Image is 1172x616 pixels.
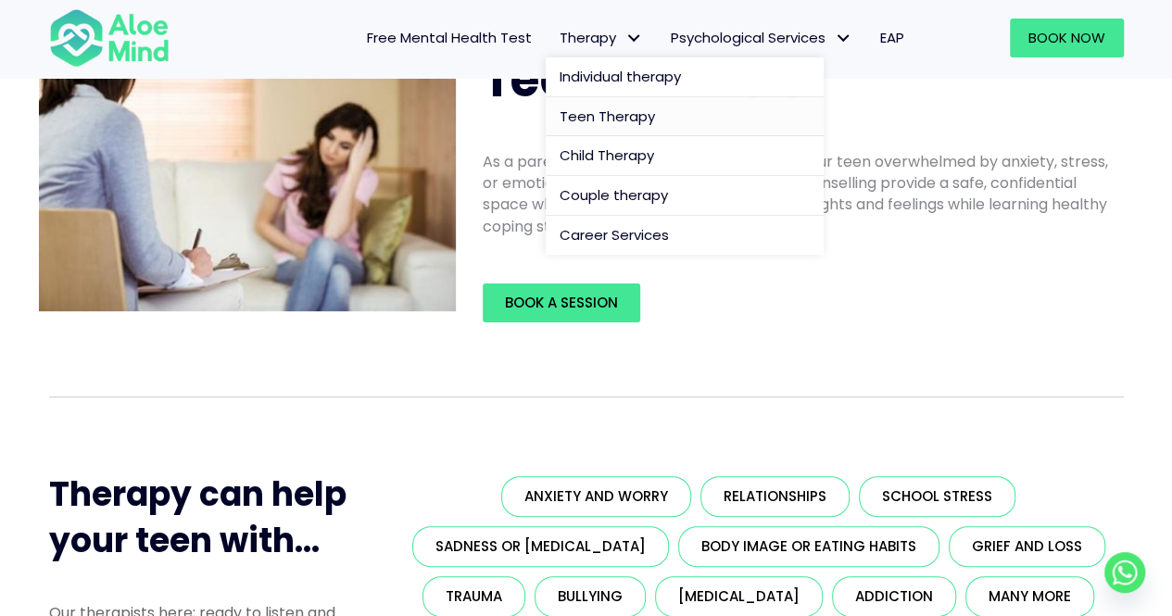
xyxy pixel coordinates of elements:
[367,28,532,47] span: Free Mental Health Test
[49,7,170,69] img: Aloe mind Logo
[859,476,1015,517] a: School stress
[866,19,918,57] a: EAP
[560,107,655,126] span: Teen Therapy
[39,28,456,311] img: teen therapy2
[546,57,824,97] a: Individual therapy
[560,28,643,47] span: Therapy
[501,476,691,517] a: Anxiety and worry
[701,536,916,556] span: Body image or eating habits
[724,486,826,506] span: Relationships
[855,586,933,606] span: Addiction
[49,471,347,564] span: Therapy can help your teen with...
[989,586,1071,606] span: Many more
[446,586,502,606] span: Trauma
[678,586,800,606] span: [MEDICAL_DATA]
[412,526,669,567] a: Sadness or [MEDICAL_DATA]
[1104,552,1145,593] a: Whatsapp
[972,536,1082,556] span: Grief and loss
[546,97,824,137] a: Teen Therapy
[524,486,668,506] span: Anxiety and worry
[678,526,939,567] a: Body image or eating habits
[483,45,810,113] span: Teen therapy
[700,476,850,517] a: Relationships
[671,28,852,47] span: Psychological Services
[546,216,824,255] a: Career Services
[505,293,618,312] span: Book a Session
[435,536,646,556] span: Sadness or [MEDICAL_DATA]
[560,225,669,245] span: Career Services
[546,136,824,176] a: Child Therapy
[657,19,866,57] a: Psychological ServicesPsychological Services: submenu
[546,19,657,57] a: TherapyTherapy: submenu
[949,526,1105,567] a: Grief and loss
[560,67,681,86] span: Individual therapy
[1010,19,1124,57] a: Book Now
[546,176,824,216] a: Couple therapy
[882,486,992,506] span: School stress
[560,145,654,165] span: Child Therapy
[483,151,1113,237] p: As a parent, it can be heartbreaking to see your teen overwhelmed by anxiety, stress, or emotiona...
[483,283,640,322] a: Book a Session
[558,586,623,606] span: Bullying
[560,185,668,205] span: Couple therapy
[194,19,918,57] nav: Menu
[1028,28,1105,47] span: Book Now
[353,19,546,57] a: Free Mental Health Test
[830,25,857,52] span: Psychological Services: submenu
[621,25,648,52] span: Therapy: submenu
[880,28,904,47] span: EAP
